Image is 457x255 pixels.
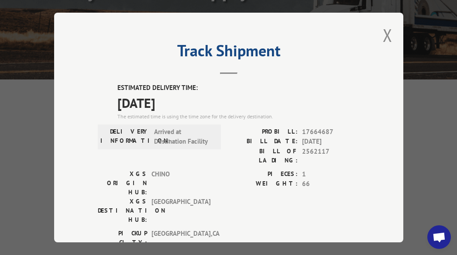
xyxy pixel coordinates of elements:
label: BILL DATE: [229,137,298,147]
div: The estimated time is using the time zone for the delivery destination. [117,113,360,121]
label: XGS ORIGIN HUB: [98,169,147,197]
span: [GEOGRAPHIC_DATA] [151,197,210,224]
label: BILL OF LADING: [229,147,298,165]
span: Arrived at Destination Facility [154,127,213,147]
label: ESTIMATED DELIVERY TIME: [117,83,360,93]
span: 17664687 [302,127,360,137]
label: PICKUP CITY: [98,229,147,247]
span: 2562117 [302,147,360,165]
label: XGS DESTINATION HUB: [98,197,147,224]
h2: Track Shipment [98,45,360,61]
span: 1 [302,169,360,179]
label: WEIGHT: [229,179,298,189]
span: CHINO [151,169,210,197]
span: [DATE] [302,137,360,147]
span: 66 [302,179,360,189]
label: PROBILL: [229,127,298,137]
div: Open chat [427,225,451,249]
button: Close modal [383,24,392,47]
label: PIECES: [229,169,298,179]
span: [GEOGRAPHIC_DATA] , CA [151,229,210,247]
span: [DATE] [117,93,360,113]
label: DELIVERY INFORMATION: [100,127,150,147]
